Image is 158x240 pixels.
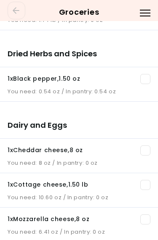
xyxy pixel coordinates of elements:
div: 1 x Black pepper , 1.50 oz [8,75,80,83]
div: You need: 8 oz / In pantry: 0 oz [8,156,150,166]
div: You need: 1.74 lb / In pantry: 0 oz [8,13,150,23]
div: You need: 6.41 oz / In pantry: 0 oz [8,224,150,235]
h2: Groceries [8,5,150,19]
div: 1 x Cheddar cheese , 8 oz [8,146,83,155]
div: 1 x Mozzarella cheese , 8 oz [8,215,89,224]
div: You need: 10.60 oz / In pantry: 0 oz [8,190,150,200]
div: You need: 0.54 oz / In pantry: 0.54 oz [8,84,150,95]
div: 1 x Cottage cheese , 1.50 lb [8,181,88,189]
a: Go Back [8,2,25,19]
